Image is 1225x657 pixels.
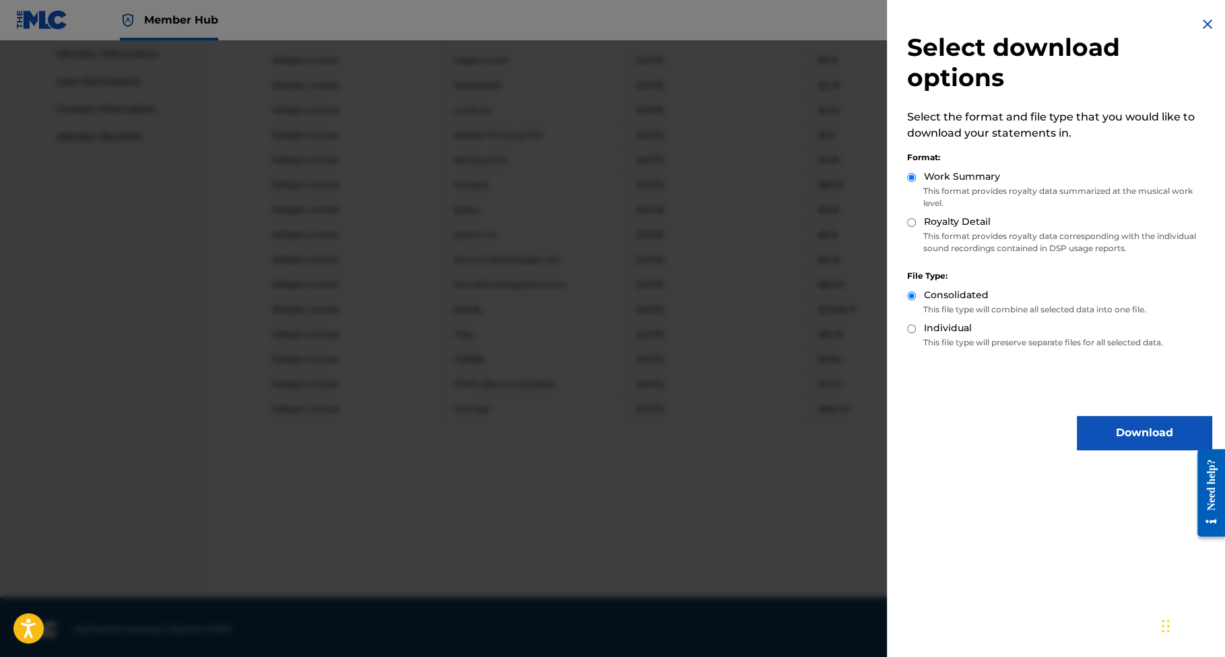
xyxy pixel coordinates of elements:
[907,151,1212,164] div: Format:
[120,12,136,28] img: Top Rightsholder
[1158,592,1225,657] iframe: Chat Widget
[907,109,1212,141] p: Select the format and file type that you would like to download your statements in.
[907,185,1212,209] p: This format provides royalty data summarized at the musical work level.
[924,170,1000,184] label: Work Summary
[907,270,1212,282] div: File Type:
[16,10,68,30] img: MLC Logo
[907,230,1212,254] p: This format provides royalty data corresponding with the individual sound recordings contained in...
[1077,416,1212,450] button: Download
[907,32,1212,93] h2: Select download options
[1187,438,1225,547] iframe: Resource Center
[924,321,972,335] label: Individual
[924,215,991,229] label: Royalty Detail
[907,337,1212,349] p: This file type will preserve separate files for all selected data.
[1162,606,1170,646] div: Drag
[144,12,218,28] span: Member Hub
[924,288,989,302] label: Consolidated
[907,304,1212,316] p: This file type will combine all selected data into one file.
